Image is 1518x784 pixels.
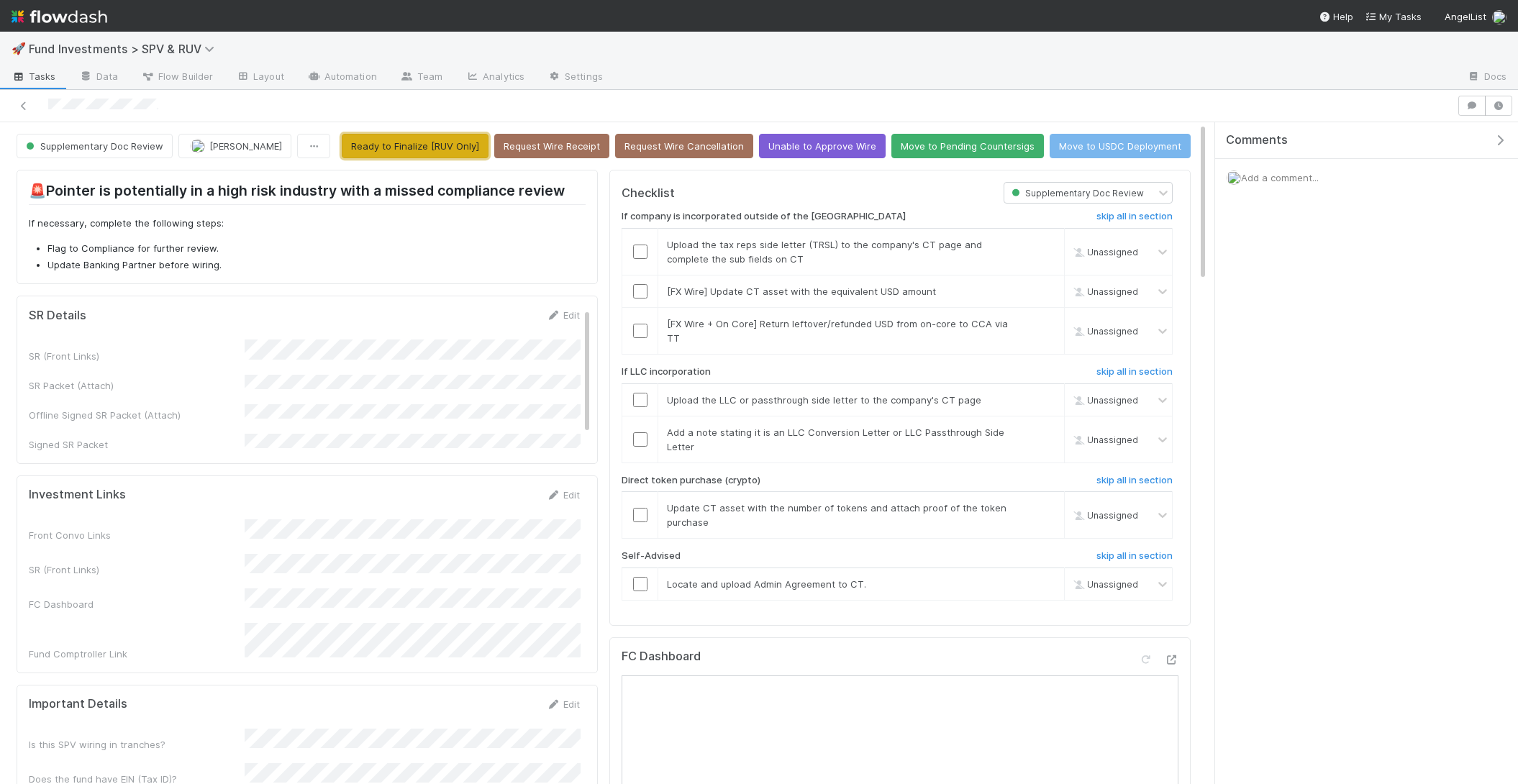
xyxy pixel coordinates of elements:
[68,66,129,89] a: Data
[1227,170,1241,185] img: avatar_2de93f86-b6c7-4495-bfe2-fb093354a53c.png
[29,647,245,661] div: Fund Comptroller Link
[546,309,580,321] a: Edit
[29,597,245,611] div: FC Dashboard
[494,134,609,158] button: Request Wire Receipt
[1226,133,1288,147] span: Comments
[23,140,163,152] span: Supplementary Doc Review
[1070,510,1138,521] span: Unassigned
[29,216,586,231] p: If necessary, complete the following steps:
[29,697,127,711] h5: Important Details
[1096,211,1173,228] a: skip all in section
[29,378,245,393] div: SR Packet (Attach)
[1009,188,1144,199] span: Supplementary Doc Review
[667,427,1004,452] span: Add a note stating it is an LLC Conversion Letter or LLC Passthrough Side Letter
[622,649,701,664] h5: FC Dashboard
[12,4,107,29] img: logo-inverted-e16ddd16eac7371096b0.svg
[1050,134,1191,158] button: Move to USDC Deployment
[1455,66,1518,89] a: Docs
[1445,11,1486,22] span: AngelList
[759,134,886,158] button: Unable to Approve Wire
[454,66,536,89] a: Analytics
[29,437,245,452] div: Signed SR Packet
[1096,366,1173,383] a: skip all in section
[622,475,760,486] h6: Direct token purchase (crypto)
[1319,9,1353,24] div: Help
[342,134,488,158] button: Ready to Finalize [RUV Only]
[129,66,224,89] a: Flow Builder
[296,66,388,89] a: Automation
[191,139,205,153] img: avatar_2de93f86-b6c7-4495-bfe2-fb093354a53c.png
[1096,550,1173,562] h6: skip all in section
[1365,9,1422,24] a: My Tasks
[1070,434,1138,445] span: Unassigned
[141,69,213,83] span: Flow Builder
[29,737,245,752] div: Is this SPV wiring in tranches?
[536,66,614,89] a: Settings
[1096,211,1173,222] h6: skip all in section
[1070,326,1138,337] span: Unassigned
[622,366,711,378] h6: If LLC incorporation
[29,349,245,363] div: SR (Front Links)
[29,562,245,577] div: SR (Front Links)
[1070,247,1138,257] span: Unassigned
[667,578,866,590] span: Locate and upload Admin Agreement to CT.
[17,134,173,158] button: Supplementary Doc Review
[1365,11,1422,22] span: My Tasks
[622,211,906,222] h6: If company is incorporated outside of the [GEOGRAPHIC_DATA]
[29,309,86,323] h5: SR Details
[667,502,1006,528] span: Update CT asset with the number of tokens and attach proof of the token purchase
[546,489,580,501] a: Edit
[209,140,282,152] span: [PERSON_NAME]
[388,66,454,89] a: Team
[178,134,291,158] button: [PERSON_NAME]
[12,42,26,55] span: 🚀
[47,242,586,256] li: Flag to Compliance for further review.
[47,258,586,273] li: Update Banking Partner before wiring.
[224,66,296,89] a: Layout
[891,134,1044,158] button: Move to Pending Countersigs
[1096,475,1173,486] h6: skip all in section
[1070,579,1138,590] span: Unassigned
[1070,394,1138,405] span: Unassigned
[667,318,1008,344] span: [FX Wire + On Core] Return leftover/refunded USD from on-core to CCA via TT
[29,408,245,422] div: Offline Signed SR Packet (Attach)
[29,42,222,56] span: Fund Investments > SPV & RUV
[546,698,580,710] a: Edit
[1096,475,1173,492] a: skip all in section
[615,134,753,158] button: Request Wire Cancellation
[29,182,586,204] h2: 🚨Pointer is potentially in a high risk industry with a missed compliance review
[1070,286,1138,297] span: Unassigned
[667,286,936,297] span: [FX Wire] Update CT asset with the equivalent USD amount
[622,550,681,562] h6: Self-Advised
[1241,172,1319,183] span: Add a comment...
[1096,550,1173,568] a: skip all in section
[622,186,675,201] h5: Checklist
[29,528,245,542] div: Front Convo Links
[667,394,981,406] span: Upload the LLC or passthrough side letter to the company's CT page
[29,488,126,502] h5: Investment Links
[1096,366,1173,378] h6: skip all in section
[1492,10,1506,24] img: avatar_2de93f86-b6c7-4495-bfe2-fb093354a53c.png
[12,69,56,83] span: Tasks
[667,239,982,265] span: Upload the tax reps side letter (TRSL) to the company's CT page and complete the sub fields on CT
